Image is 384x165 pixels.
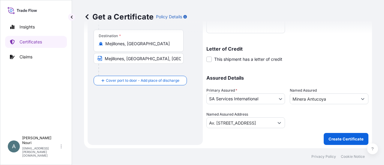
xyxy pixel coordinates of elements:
[341,154,365,159] a: Cookie Notice
[207,117,274,128] input: Named Assured Address
[328,136,364,142] p: Create Certificate
[206,46,368,51] p: Letter of Credit
[209,96,258,102] span: SA Services International
[324,133,368,145] button: Create Certificate
[290,87,317,93] label: Named Assured
[84,12,154,22] p: Get a Certificate
[206,93,285,104] button: SA Services International
[5,21,67,33] a: Insights
[105,41,176,47] input: Destination
[5,51,67,63] a: Claims
[106,78,179,84] span: Cover port to door - Add place of discharge
[206,75,368,80] p: Assured Details
[206,111,248,117] label: Named Assured Address
[274,117,285,128] button: Show suggestions
[156,14,182,20] p: Policy Details
[19,39,42,45] p: Certificates
[214,56,282,62] span: This shipment has a letter of credit
[22,146,59,157] p: [EMAIL_ADDRESS][PERSON_NAME][DOMAIN_NAME]
[290,93,357,104] input: Assured Name
[206,87,237,93] span: Primary Assured
[94,53,184,64] input: Text to appear on certificate
[5,36,67,48] a: Certificates
[94,76,187,85] button: Cover port to door - Add place of discharge
[12,143,16,149] span: A
[19,54,32,60] p: Claims
[357,93,368,104] button: Show suggestions
[99,34,121,38] div: Destination
[311,154,336,159] a: Privacy Policy
[22,136,59,145] p: [PERSON_NAME] Nouri
[19,24,35,30] p: Insights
